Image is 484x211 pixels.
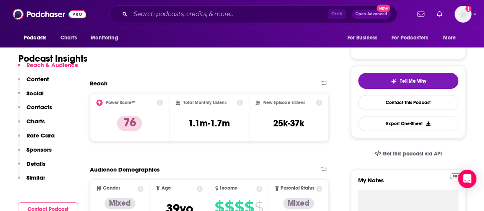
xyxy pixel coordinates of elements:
button: Sponsors [18,146,52,160]
button: tell me why sparkleTell Me Why [358,73,458,89]
h3: 25k-37k [273,118,304,129]
h2: Power Score™ [106,100,135,105]
span: Tell Me Why [400,78,426,84]
span: For Business [347,33,377,43]
button: Details [18,160,46,174]
p: Content [26,75,49,83]
div: Search podcasts, credits, & more... [109,5,397,23]
span: New [376,5,390,12]
a: Charts [55,31,81,45]
img: Podchaser - Follow, Share and Rate Podcasts [13,7,86,21]
span: Parental Status [280,186,315,191]
span: For Podcasters [391,33,428,43]
a: Get this podcast via API [368,144,448,163]
button: open menu [386,31,439,45]
h2: New Episode Listens [263,100,305,105]
button: Show profile menu [455,6,471,23]
p: Rate Card [26,132,55,139]
span: Podcasts [24,33,46,43]
a: Show notifications dropdown [433,8,445,21]
p: Reach & Audience [26,61,78,69]
span: Charts [60,33,77,43]
img: Podchaser Pro [450,173,463,179]
button: Contacts [18,103,52,118]
img: User Profile [455,6,471,23]
div: Mixed [283,198,314,209]
img: tell me why sparkle [391,78,397,84]
button: Reach & Audience [18,61,78,75]
button: Similar [18,174,45,188]
svg: Add a profile image [465,6,471,12]
h2: Reach [90,80,108,87]
span: Open Advanced [355,12,387,16]
span: Age [161,186,171,191]
span: Ctrl K [328,9,346,19]
a: Contact This Podcast [358,95,458,110]
div: Open Intercom Messenger [458,170,476,188]
h3: 1.1m-1.7m [188,118,230,129]
span: More [443,33,456,43]
p: Contacts [26,103,52,111]
div: Mixed [104,198,135,209]
button: Content [18,75,49,90]
span: Income [220,186,238,191]
h2: Audience Demographics [90,166,160,173]
span: Monitoring [91,33,118,43]
button: open menu [342,31,387,45]
button: Charts [18,118,45,132]
button: Social [18,90,44,104]
p: Charts [26,118,45,125]
span: Gender [103,186,120,191]
button: Rate Card [18,132,55,146]
input: Search podcasts, credits, & more... [130,8,328,20]
button: Open AdvancedNew [352,10,391,19]
p: Similar [26,174,45,181]
h2: Total Monthly Listens [183,100,227,105]
button: open menu [438,31,466,45]
span: Logged in as sydneymorris_books [455,6,471,23]
span: Get this podcast via API [383,150,442,157]
p: Sponsors [26,146,52,153]
label: My Notes [358,177,458,190]
button: open menu [85,31,128,45]
h1: Podcast Insights [18,53,88,64]
p: Social [26,90,44,97]
a: Show notifications dropdown [414,8,427,21]
a: Pro website [450,172,463,179]
p: 76 [117,116,142,131]
button: open menu [18,31,56,45]
p: Details [26,160,46,167]
button: Export One-Sheet [358,116,458,131]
